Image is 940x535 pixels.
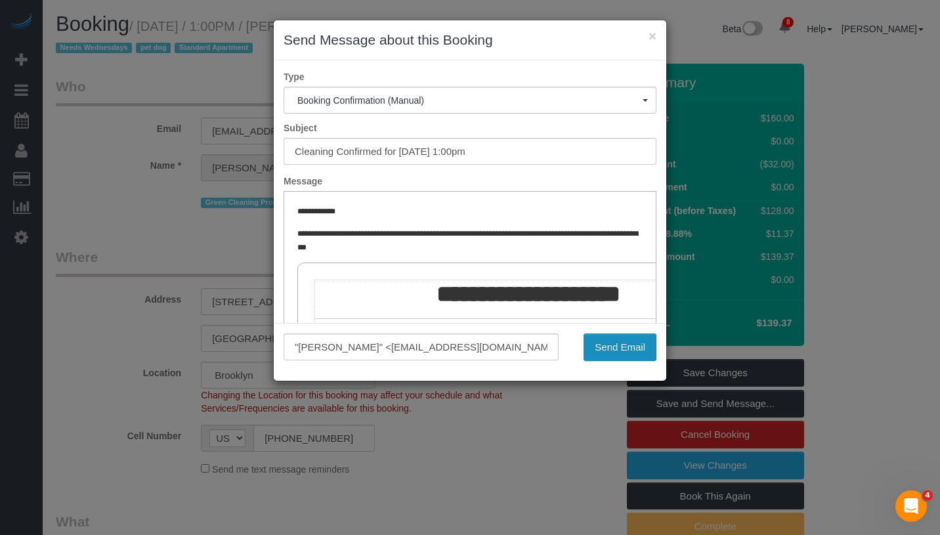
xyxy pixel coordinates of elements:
label: Message [274,175,666,188]
button: × [649,29,656,43]
input: Subject [284,138,656,165]
button: Send Email [584,333,656,361]
h3: Send Message about this Booking [284,30,656,50]
label: Type [274,70,666,83]
span: 4 [922,490,933,501]
iframe: Intercom live chat [895,490,927,522]
iframe: Rich Text Editor, editor1 [284,192,656,396]
span: Booking Confirmation (Manual) [297,95,643,106]
label: Subject [274,121,666,135]
button: Booking Confirmation (Manual) [284,87,656,114]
